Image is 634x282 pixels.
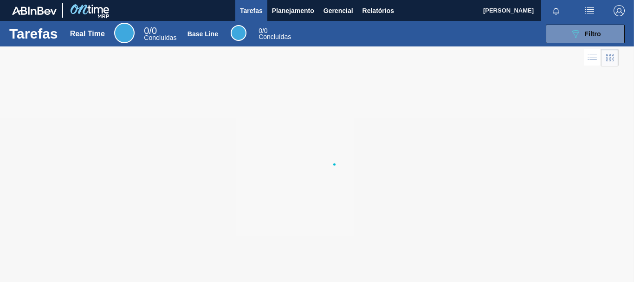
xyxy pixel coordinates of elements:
[144,34,176,41] span: Concluídas
[259,27,262,34] span: 0
[12,7,57,15] img: TNhmsLtSVTkK8tSr43FrP2fwEKptu5GPRR3wAAAABJRU5ErkJggg==
[259,28,291,40] div: Base Line
[323,5,353,16] span: Gerencial
[144,27,176,41] div: Real Time
[144,26,157,36] span: / 0
[9,28,58,39] h1: Tarefas
[585,30,601,38] span: Filtro
[546,25,625,43] button: Filtro
[541,4,571,17] button: Notificações
[144,26,149,36] span: 0
[70,30,105,38] div: Real Time
[272,5,314,16] span: Planejamento
[240,5,263,16] span: Tarefas
[188,30,218,38] div: Base Line
[362,5,394,16] span: Relatórios
[259,33,291,40] span: Concluídas
[584,5,595,16] img: userActions
[614,5,625,16] img: Logout
[231,25,246,41] div: Base Line
[114,23,135,43] div: Real Time
[259,27,267,34] span: / 0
